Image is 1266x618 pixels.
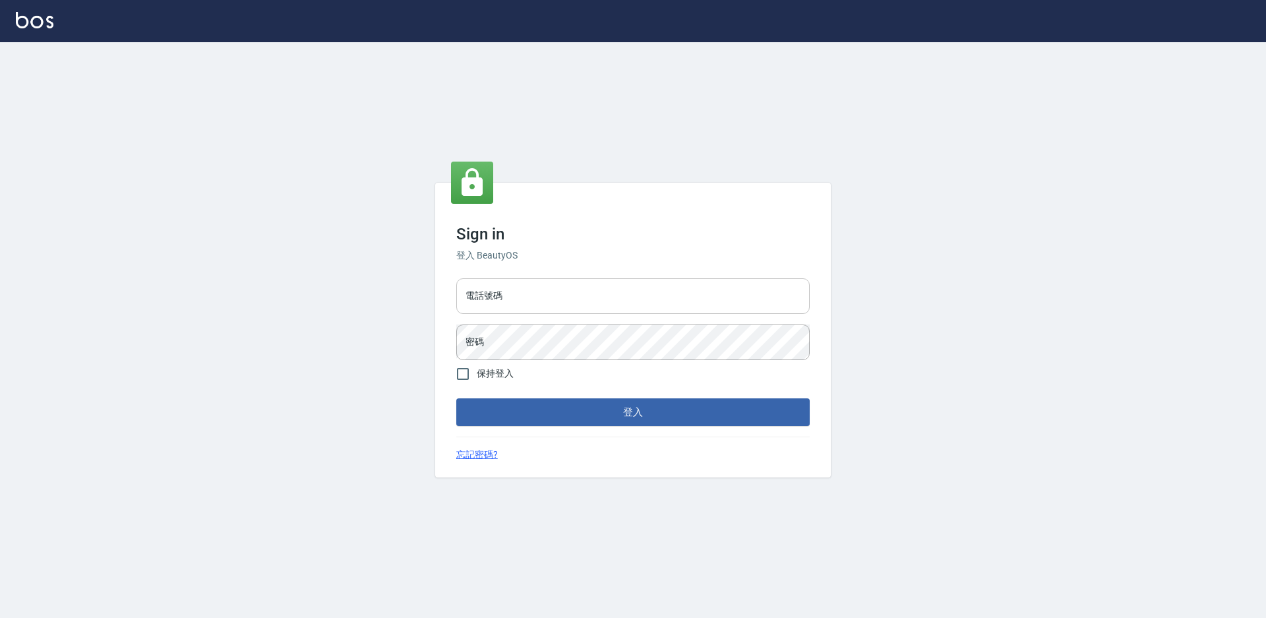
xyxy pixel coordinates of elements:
span: 保持登入 [477,367,514,381]
h3: Sign in [456,225,810,243]
a: 忘記密碼? [456,448,498,462]
h6: 登入 BeautyOS [456,249,810,263]
button: 登入 [456,398,810,426]
img: Logo [16,12,53,28]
